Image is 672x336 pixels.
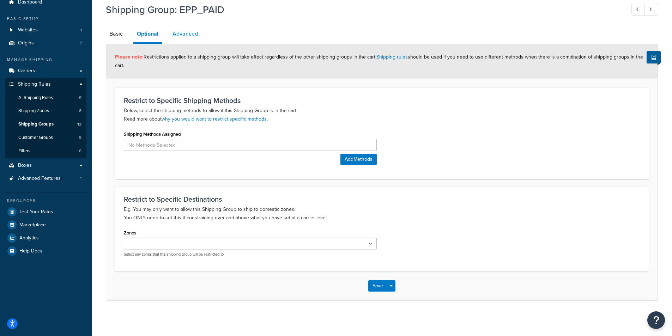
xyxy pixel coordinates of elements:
span: Filters [18,148,30,154]
li: Advanced Features [5,172,86,185]
li: Shipping Rules [5,78,86,158]
span: Origins [18,40,34,46]
a: Origins7 [5,37,86,50]
span: Websites [18,27,38,33]
span: Help Docs [19,248,42,254]
a: Advanced Features4 [5,172,86,185]
a: Shipping rules [376,53,408,61]
a: Analytics [5,232,86,244]
a: Filters6 [5,145,86,158]
a: why you would want to restrict specific methods [162,115,267,123]
span: Test Your Rates [19,209,53,215]
span: Carriers [18,68,35,74]
span: Analytics [19,235,39,241]
label: Zones [124,230,136,236]
li: Filters [5,145,86,158]
a: Optional [133,25,162,44]
p: E.g. You may only want to allow this Shipping Group to ship to domestic zones. You ONLY need to s... [124,205,640,222]
a: Help Docs [5,245,86,257]
button: Open Resource Center [647,311,665,329]
span: All Shipping Rules [18,95,53,101]
span: Customer Groups [18,135,53,141]
a: Advanced [169,25,201,42]
p: Select any zones that this shipping group will be restricted to [124,252,377,257]
strong: Please note: [115,53,144,61]
span: Marketplace [19,222,46,228]
a: Test Your Rates [5,206,86,218]
li: Shipping Groups [5,118,86,131]
span: Restrictions applied to a shipping group will take effect regardless of the other shipping groups... [115,53,643,69]
span: 1 [80,27,82,33]
label: Shipping Methods Assigned [124,132,181,137]
span: 4 [79,176,82,182]
span: 9 [79,95,81,101]
span: 7 [80,40,82,46]
button: Save [368,280,387,292]
a: AllShipping Rules9 [5,91,86,104]
p: Below, select the shipping methods to allow if this Shipping Group is in the cart. Read more about . [124,106,640,123]
h3: Restrict to Specific Destinations [124,195,640,203]
li: Shipping Zones [5,104,86,117]
button: AddMethods [340,154,377,165]
a: Shipping Groups13 [5,118,86,131]
span: Shipping Groups [18,121,54,127]
div: Basic Setup [5,16,86,22]
a: Previous Record [631,4,645,16]
li: Origins [5,37,86,50]
a: Customer Groups9 [5,131,86,144]
span: 6 [79,108,81,114]
a: Basic [106,25,126,42]
li: Customer Groups [5,131,86,144]
a: Shipping Rules [5,78,86,91]
a: Next Record [644,4,658,16]
span: Shipping Zones [18,108,49,114]
a: Boxes [5,159,86,172]
a: Websites1 [5,24,86,37]
span: Advanced Features [18,176,61,182]
div: Manage Shipping [5,57,86,63]
div: Resources [5,198,86,204]
a: Carriers [5,65,86,78]
button: Show Help Docs [647,51,661,63]
li: Websites [5,24,86,37]
h1: Shipping Group: EPP_PAID [106,3,618,17]
span: Boxes [18,163,32,169]
span: 13 [77,121,81,127]
a: Marketplace [5,219,86,231]
a: Shipping Zones6 [5,104,86,117]
h3: Restrict to Specific Shipping Methods [124,97,640,104]
span: 9 [79,135,81,141]
span: 6 [79,148,81,154]
span: Shipping Rules [18,81,51,87]
input: No Methods Selected [124,139,377,151]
